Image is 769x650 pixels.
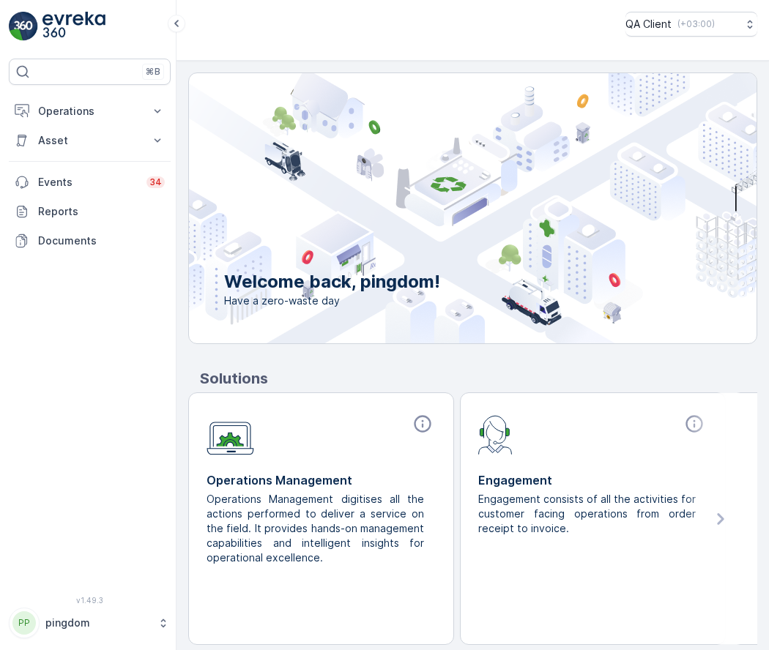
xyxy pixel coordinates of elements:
div: PP [12,611,36,635]
img: logo [9,12,38,41]
button: PPpingdom [9,608,171,638]
button: QA Client(+03:00) [625,12,757,37]
p: Operations Management digitises all the actions performed to deliver a service on the field. It p... [207,492,424,565]
p: Solutions [200,367,757,389]
img: logo_light-DOdMpM7g.png [42,12,105,41]
p: Asset [38,133,141,148]
span: v 1.49.3 [9,596,171,605]
img: module-icon [207,414,254,455]
p: Welcome back, pingdom! [224,270,440,294]
p: ( +03:00 ) [677,18,715,30]
a: Events34 [9,168,171,197]
p: Engagement consists of all the activities for customer facing operations from order receipt to in... [478,492,696,536]
button: Operations [9,97,171,126]
button: Asset [9,126,171,155]
p: Events [38,175,138,190]
p: Documents [38,234,165,248]
a: Documents [9,226,171,255]
img: module-icon [478,414,513,455]
p: Operations Management [207,471,436,489]
p: 34 [149,176,162,188]
a: Reports [9,197,171,226]
p: Reports [38,204,165,219]
p: Engagement [478,471,707,489]
p: QA Client [625,17,672,31]
p: Operations [38,104,141,119]
p: pingdom [45,616,150,630]
img: city illustration [123,73,757,343]
p: ⌘B [146,66,160,78]
span: Have a zero-waste day [224,294,440,308]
